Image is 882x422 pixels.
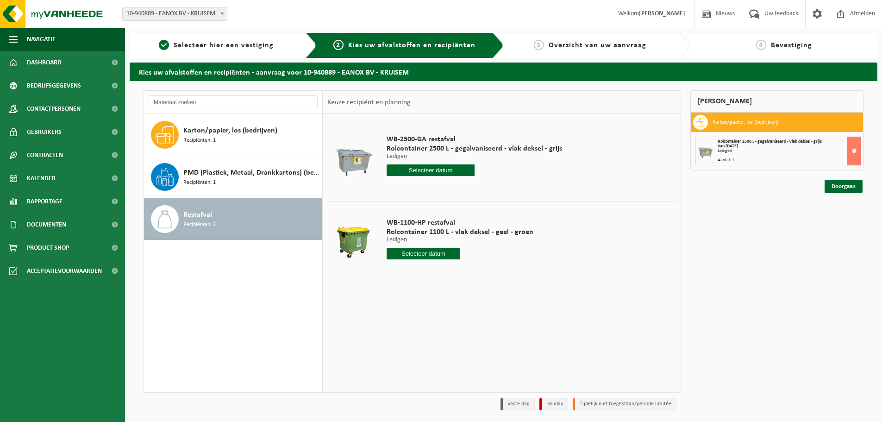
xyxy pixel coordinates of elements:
p: Ledigen [387,153,562,160]
span: 3 [534,40,544,50]
span: Recipiënten: 2 [183,220,216,229]
input: Selecteer datum [387,248,460,259]
span: Kalender [27,167,56,190]
span: Rolcontainer 1100 L - vlak deksel - geel - groen [387,227,533,237]
span: WB-1100-HP restafval [387,218,533,227]
div: Ledigen [718,149,861,153]
span: Product Shop [27,236,69,259]
span: Kies uw afvalstoffen en recipiënten [348,42,475,49]
span: Documenten [27,213,66,236]
a: Doorgaan [825,180,863,193]
button: Karton/papier, los (bedrijven) Recipiënten: 1 [144,114,322,156]
span: Dashboard [27,51,62,74]
button: Restafval Recipiënten: 2 [144,198,322,240]
p: Ledigen [387,237,533,243]
span: 10-940889 - EANOX BV - KRUISEM [123,7,227,20]
span: Restafval [183,209,212,220]
span: Rolcontainer 2500 L - gegalvaniseerd - vlak deksel - grijs [387,144,562,153]
button: PMD (Plastiek, Metaal, Drankkartons) (bedrijven) Recipiënten: 1 [144,156,322,198]
span: WB-2500-GA restafval [387,135,562,144]
input: Materiaal zoeken [149,95,318,109]
span: 10-940889 - EANOX BV - KRUISEM [122,7,227,21]
span: Contracten [27,144,63,167]
div: Aantal: 1 [718,158,861,163]
span: Contactpersonen [27,97,81,120]
li: Vaste dag [500,398,535,410]
span: Acceptatievoorwaarden [27,259,102,283]
h2: Kies uw afvalstoffen en recipiënten - aanvraag voor 10-940889 - EANOX BV - KRUISEM [130,63,877,81]
span: Rolcontainer 2500 L - gegalvaniseerd - vlak deksel - grijs [718,139,822,144]
span: Bedrijfsgegevens [27,74,81,97]
strong: Van [DATE] [718,144,738,149]
h3: Karton/papier, los (bedrijven) [713,115,779,130]
span: Overzicht van uw aanvraag [549,42,646,49]
div: [PERSON_NAME] [690,90,863,113]
span: Rapportage [27,190,63,213]
span: Karton/papier, los (bedrijven) [183,125,277,136]
span: Gebruikers [27,120,62,144]
span: Navigatie [27,28,56,51]
li: Tijdelijk niet toegestaan/période limitée [573,398,676,410]
div: Keuze recipiënt en planning [323,91,415,114]
span: 1 [159,40,169,50]
span: 4 [756,40,766,50]
span: Selecteer hier een vestiging [174,42,274,49]
span: 2 [333,40,344,50]
li: Holiday [539,398,568,410]
span: PMD (Plastiek, Metaal, Drankkartons) (bedrijven) [183,167,319,178]
span: Bevestiging [771,42,812,49]
input: Selecteer datum [387,164,475,176]
a: 1Selecteer hier een vestiging [134,40,298,51]
span: Recipiënten: 1 [183,136,216,145]
span: Recipiënten: 1 [183,178,216,187]
strong: [PERSON_NAME] [639,10,685,17]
